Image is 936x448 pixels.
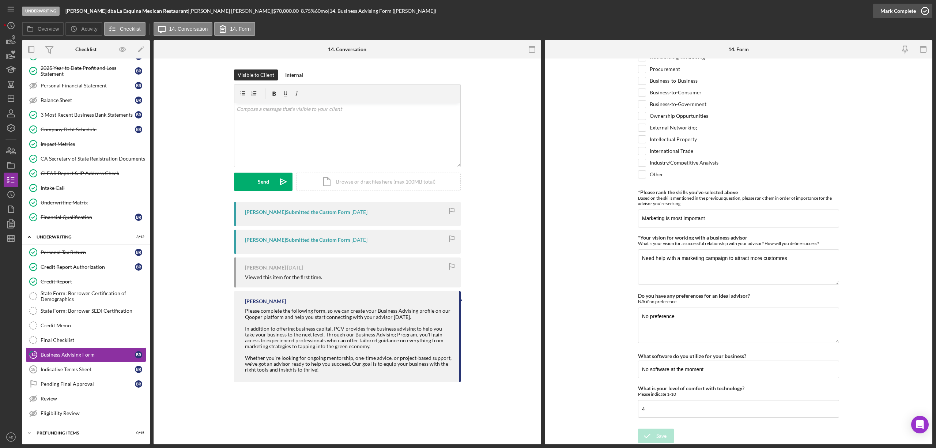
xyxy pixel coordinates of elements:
[169,26,208,32] label: 14. Conversation
[873,4,932,18] button: Mark Complete
[26,304,146,318] a: State Form: Borrower SEDI Certification
[41,308,146,314] div: State Form: Borrower SEDI Certification
[245,274,322,280] div: Viewed this item for the first time.
[41,249,135,255] div: Personal Tax Return
[650,136,697,143] label: Intellectual Property
[26,195,146,210] a: Underwriting Matrix
[26,93,146,108] a: Balance SheetBR
[37,235,126,239] div: Underwriting
[131,431,144,435] div: 0 / 15
[650,171,663,178] label: Other
[234,173,292,191] button: Send
[230,26,250,32] label: 14. Form
[131,235,144,239] div: 3 / 12
[41,323,146,328] div: Credit Memo
[638,429,674,443] button: Save
[650,101,706,108] label: Business-to-Government
[26,78,146,93] a: Personal Financial StatementBR
[26,406,146,421] a: Eligibility Review
[41,337,146,343] div: Final Checklist
[285,69,303,80] div: Internal
[41,410,146,416] div: Eligibility Review
[287,265,303,271] time: 2025-08-14 22:44
[26,274,146,289] a: Credit Report
[638,293,750,299] label: Do you have any preferences for an ideal advisor?
[245,298,286,304] div: [PERSON_NAME]
[650,77,698,84] label: Business-to-Business
[135,249,142,256] div: B R
[189,8,273,14] div: [PERSON_NAME] [PERSON_NAME] |
[22,7,60,16] div: Underwriting
[911,416,929,433] div: Open Intercom Messenger
[135,351,142,358] div: B R
[41,352,135,358] div: Business Advising Form
[41,366,135,372] div: Indicative Terms Sheet
[638,391,839,397] div: Please indicate 1-10
[41,264,135,270] div: Credit Report Authorization
[26,289,146,304] a: State Form: Borrower Certification of Demographics
[38,26,59,32] label: Overview
[41,396,146,402] div: Review
[234,69,278,80] button: Visible to Client
[650,65,680,73] label: Procurement
[135,67,142,75] div: B R
[638,195,839,206] div: Based on the skills mentioned in the previous question, please rank them in order of importance f...
[75,46,97,52] div: Checklist
[135,126,142,133] div: B R
[880,4,916,18] div: Mark Complete
[26,64,146,78] a: 2025 Year to Date Profit and Loss StatementBR
[41,156,146,162] div: CA Secretary of State Registration Documents
[41,279,146,285] div: Credit Report
[656,429,667,443] div: Save
[135,82,142,89] div: B R
[638,353,746,359] label: What software do you utilize for your business?
[65,22,102,36] button: Activity
[26,245,146,260] a: Personal Tax ReturnBR
[638,299,839,304] div: N/A if no preference
[245,355,452,373] div: Whether you're looking for ongoing mentorship, one-time advice, or project-based support, we’ve g...
[650,89,702,96] label: Business-to-Consumer
[638,308,839,343] textarea: No preference
[258,173,269,191] div: Send
[104,22,146,36] button: Checklist
[26,166,146,181] a: CLEAR Report & IP Address Check
[638,241,839,246] div: What is your vision for a successful relationship with your advisor? How will you define success?
[26,347,146,362] a: 14Business Advising FormBR
[26,318,146,333] a: Credit Memo
[26,108,146,122] a: 3 Most Recent Business Bank StatementsBR
[41,290,146,302] div: State Form: Borrower Certification of Demographics
[245,209,350,215] div: [PERSON_NAME] Submitted the Custom Form
[41,185,146,191] div: Intake Call
[638,189,738,195] label: *Please rank the skills you've selected above
[135,97,142,104] div: B R
[351,237,367,243] time: 2025-08-14 22:46
[301,8,315,14] div: 8.75 %
[638,234,747,241] label: *Your vision for working with a business advisor
[245,265,286,271] div: [PERSON_NAME]
[135,380,142,388] div: B R
[26,151,146,166] a: CA Secretary of State Registration Documents
[41,97,135,103] div: Balance Sheet
[41,83,135,89] div: Personal Financial Statement
[81,26,97,32] label: Activity
[245,237,350,243] div: [PERSON_NAME] Submitted the Custom Form
[26,181,146,195] a: Intake Call
[26,377,146,391] a: Pending Final ApprovalBR
[9,435,14,439] text: AE
[26,122,146,137] a: Company Debt ScheduleBR
[26,210,146,225] a: Financial QualificationBR
[22,22,64,36] button: Overview
[245,308,452,320] div: Please complete the following form, so we can create your Business Advising profile on our Qooper...
[26,333,146,347] a: Final Checklist
[41,381,135,387] div: Pending Final Approval
[650,159,718,166] label: Industry/Competitive Analysis
[273,8,301,14] div: $70,000.00
[41,141,146,147] div: Impact Metrics
[135,214,142,221] div: B R
[65,8,189,14] div: |
[154,22,213,36] button: 14. Conversation
[26,362,146,377] a: 15Indicative Terms SheetBR
[31,367,35,372] tspan: 15
[41,112,135,118] div: 3 Most Recent Business Bank Statements
[26,260,146,274] a: Credit Report AuthorizationBR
